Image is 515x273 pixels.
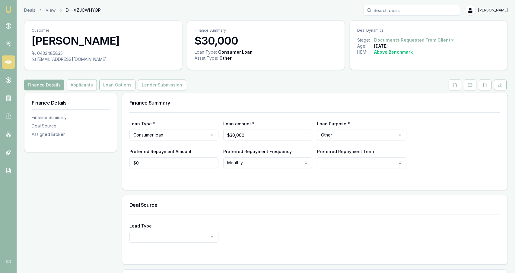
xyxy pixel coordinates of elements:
[32,115,110,121] div: Finance Summary
[67,80,97,90] button: Applicants
[5,6,12,13] img: emu-icon-u.png
[364,5,460,16] input: Search deals
[317,121,350,126] label: Loan Purpose *
[223,121,255,126] label: Loan amount *
[129,223,152,228] label: Lead Type
[32,28,175,33] p: Customer
[195,35,338,47] h3: $30,000
[138,80,186,90] button: Lender Submission
[24,80,65,90] a: Finance Details
[32,131,110,137] div: Assigned Broker
[317,149,374,154] label: Preferred Repayment Term
[357,28,500,33] p: Deal Dynamics
[24,80,64,90] button: Finance Details
[374,49,413,55] div: Above Benchmark
[46,7,56,13] a: View
[374,37,455,43] button: Documents Requested From Client
[32,35,175,47] h3: [PERSON_NAME]
[32,100,110,105] h3: Finance Details
[32,56,175,62] div: [EMAIL_ADDRESS][DOMAIN_NAME]
[32,50,175,56] div: 0432485835
[98,80,137,90] a: Loan Options
[478,8,508,13] span: [PERSON_NAME]
[99,80,135,90] button: Loan Options
[24,7,101,13] nav: breadcrumb
[219,55,232,61] div: Other
[129,100,500,105] h3: Finance Summary
[24,7,35,13] a: Deals
[357,43,374,49] div: Age:
[223,130,312,140] input: $
[129,121,155,126] label: Loan Type *
[137,80,187,90] a: Lender Submission
[357,37,374,43] div: Stage:
[374,43,388,49] div: [DATE]
[32,123,110,129] div: Deal Source
[195,55,218,61] div: Asset Type :
[223,149,292,154] label: Preferred Repayment Frequency
[129,202,500,207] h3: Deal Source
[129,149,192,154] label: Preferred Repayment Amount
[357,49,374,55] div: HEM:
[129,157,218,168] input: $
[65,80,98,90] a: Applicants
[66,7,101,13] span: D-HXZJCWHYQP
[195,28,338,33] p: Finance Summary
[195,49,217,55] div: Loan Type:
[218,49,253,55] div: Consumer Loan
